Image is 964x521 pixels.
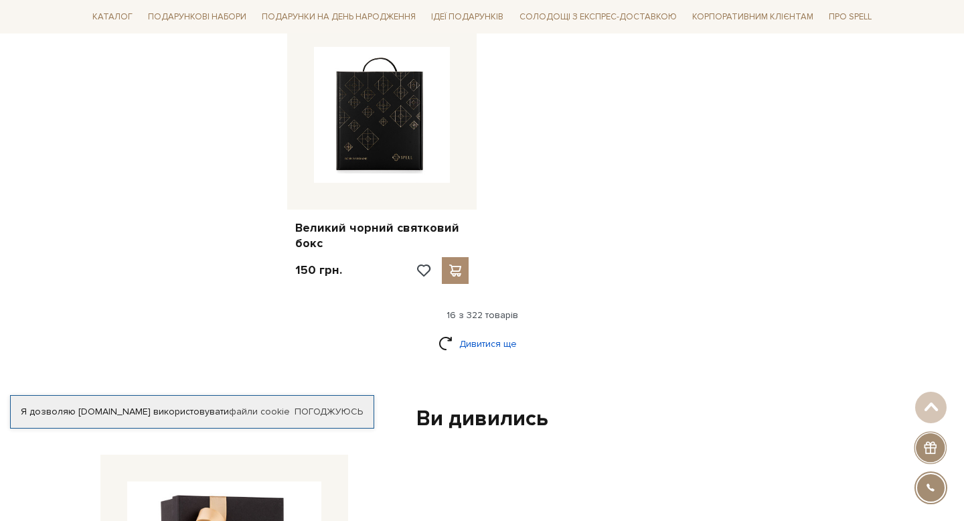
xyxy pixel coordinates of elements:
[687,7,819,27] a: Корпоративним клієнтам
[256,7,421,27] a: Подарунки на День народження
[438,332,526,356] a: Дивитися ще
[11,406,374,418] div: Я дозволяю [DOMAIN_NAME] використовувати
[823,7,877,27] a: Про Spell
[95,405,869,433] div: Ви дивились
[143,7,252,27] a: Подарункові набори
[314,47,450,183] img: Великий чорний святковий бокс
[229,406,290,417] a: файли cookie
[295,263,342,278] p: 150 грн.
[87,7,138,27] a: Каталог
[514,5,682,28] a: Солодощі з експрес-доставкою
[426,7,509,27] a: Ідеї подарунків
[295,406,363,418] a: Погоджуюсь
[82,309,882,321] div: 16 з 322 товарів
[295,220,469,252] a: Великий чорний святковий бокс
